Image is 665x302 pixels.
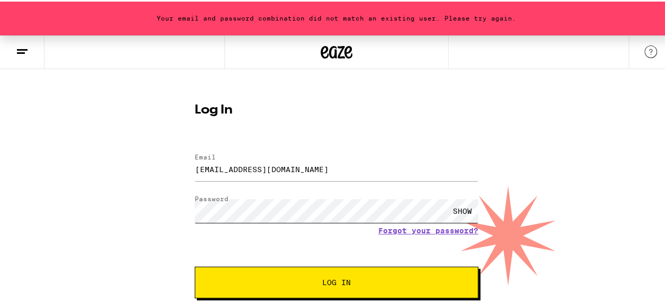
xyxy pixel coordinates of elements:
span: Hi. Need any help? [6,7,76,16]
span: Log In [322,277,351,285]
input: Email [195,156,478,180]
h1: Log In [195,102,478,115]
div: SHOW [447,197,478,221]
label: Password [195,194,229,201]
a: Forgot your password? [378,225,478,233]
button: Log In [195,265,478,297]
label: Email [195,152,216,159]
